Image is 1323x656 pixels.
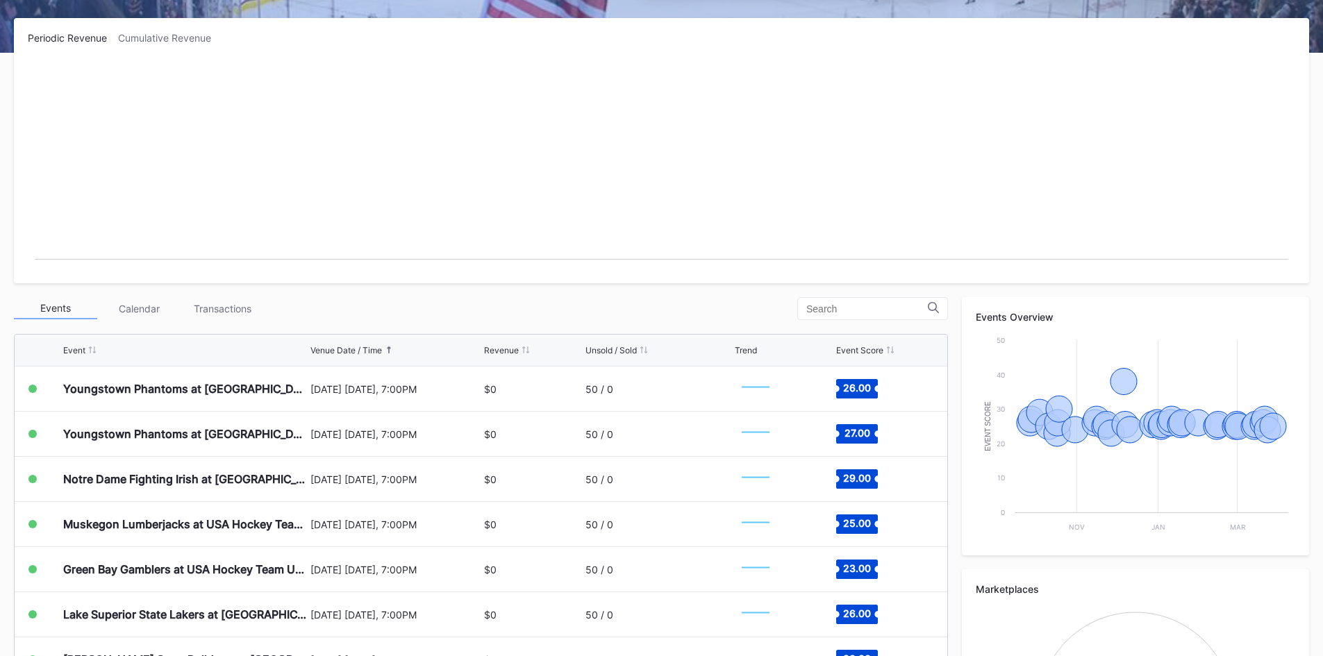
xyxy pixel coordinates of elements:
svg: Chart title [735,507,776,541]
text: 30 [997,405,1005,413]
text: 50 [997,336,1005,344]
div: Unsold / Sold [585,345,637,355]
svg: Chart title [735,462,776,496]
div: $0 [484,564,497,575]
div: [DATE] [DATE], 7:00PM [310,428,481,440]
div: Lake Superior State Lakers at [GEOGRAPHIC_DATA] Hockey NTDP U-18 [63,607,307,621]
div: Venue Date / Time [310,345,382,355]
div: Notre Dame Fighting Irish at [GEOGRAPHIC_DATA] Hockey NTDP U-18 [63,472,307,486]
div: $0 [484,383,497,395]
div: Event Score [836,345,883,355]
text: 10 [997,473,1005,482]
div: Cumulative Revenue [118,32,222,44]
div: Muskegon Lumberjacks at USA Hockey Team U-17 [63,517,307,531]
div: Marketplaces [976,583,1295,595]
svg: Chart title [735,417,776,451]
text: Event Score [984,401,992,451]
div: Green Bay Gamblers at USA Hockey Team U-17 [63,562,307,576]
div: Youngstown Phantoms at [GEOGRAPHIC_DATA] Hockey NTDP U-18 [63,382,307,396]
div: 50 / 0 [585,609,613,621]
div: Trend [735,345,757,355]
div: $0 [484,473,497,485]
svg: Chart title [976,333,1295,541]
div: 50 / 0 [585,428,613,440]
div: 50 / 0 [585,519,613,530]
div: $0 [484,609,497,621]
div: [DATE] [DATE], 7:00PM [310,519,481,530]
text: 27.00 [844,427,869,439]
div: Events [14,298,97,319]
text: 20 [997,439,1005,448]
svg: Chart title [735,597,776,632]
svg: Chart title [28,61,1295,269]
text: 40 [997,371,1005,379]
div: 50 / 0 [585,564,613,575]
div: Calendar [97,298,181,319]
text: 25.00 [843,517,871,529]
div: Events Overview [976,311,1295,323]
text: Nov [1069,523,1085,531]
svg: Chart title [735,371,776,406]
div: Transactions [181,298,264,319]
div: Periodic Revenue [28,32,118,44]
div: [DATE] [DATE], 7:00PM [310,564,481,575]
div: 50 / 0 [585,473,613,485]
text: Mar [1230,523,1246,531]
div: Youngstown Phantoms at [GEOGRAPHIC_DATA] Hockey NTDP U-18 [63,427,307,441]
text: 26.00 [843,607,871,619]
div: $0 [484,519,497,530]
input: Search [806,303,928,314]
text: 26.00 [843,382,871,394]
svg: Chart title [735,552,776,587]
text: 0 [1001,508,1005,516]
text: 29.00 [843,472,871,484]
div: [DATE] [DATE], 7:00PM [310,383,481,395]
text: Jan [1151,523,1165,531]
div: Revenue [484,345,519,355]
div: Event [63,345,85,355]
div: [DATE] [DATE], 7:00PM [310,609,481,621]
div: 50 / 0 [585,383,613,395]
div: $0 [484,428,497,440]
text: 23.00 [843,562,871,574]
div: [DATE] [DATE], 7:00PM [310,473,481,485]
